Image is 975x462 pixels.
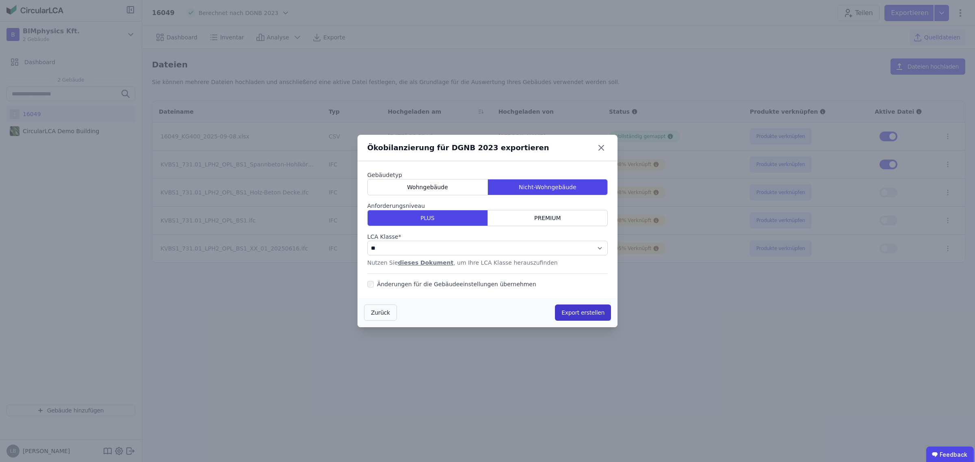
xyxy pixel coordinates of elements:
[519,183,576,191] span: Nicht-Wohngebäude
[398,259,454,266] a: dieses Dokument
[420,214,435,222] span: PLUS
[374,280,536,288] label: Änderungen für die Gebäudeeinstellungen übernehmen
[367,202,608,210] label: Anforderungsniveau
[534,214,561,222] span: PREMIUM
[367,142,549,153] div: Ökobilanzierung für DGNB 2023 exportieren
[407,183,448,191] span: Wohngebäude
[367,259,608,267] div: Nutzen Sie , um Ihre LCA Klasse herauszufinden
[364,304,397,321] button: Zurück
[555,304,611,321] button: Export erstellen
[367,233,608,241] label: audits.requiredField
[367,171,608,179] label: Gebäudetyp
